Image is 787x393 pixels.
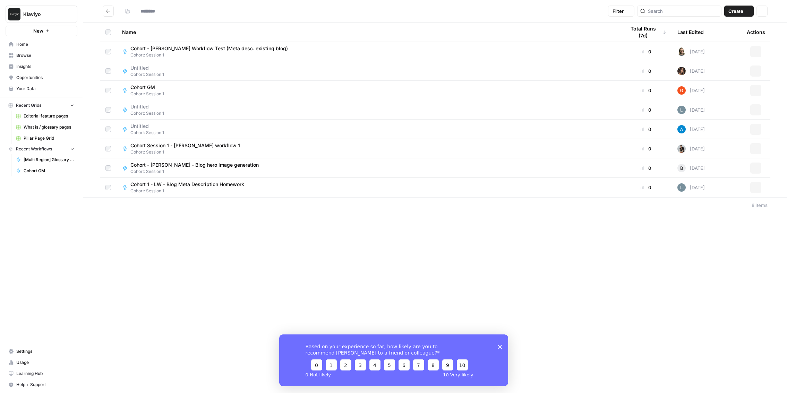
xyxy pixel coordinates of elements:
[677,67,705,75] div: [DATE]
[6,100,77,111] button: Recent Grids
[24,157,74,163] span: [Multi Region] Glossary Page
[16,102,41,108] span: Recent Grids
[130,142,240,149] span: Cohort Session 1 - [PERSON_NAME] workflow 1
[122,45,614,58] a: Cohort - [PERSON_NAME] Workflow Test (Meta desc. existing blog)Cohort: Session 1
[728,8,743,15] span: Create
[677,47,705,56] div: [DATE]
[130,110,164,116] span: Cohort: Session 1
[6,379,77,390] button: Help + Support
[677,183,686,192] img: cfgmwl5o8n4g8136c2vyzna79121
[6,26,77,36] button: New
[23,11,65,18] span: Klaviyo
[747,23,765,42] div: Actions
[8,8,20,20] img: Klaviyo Logo
[16,359,74,366] span: Usage
[677,145,705,153] div: [DATE]
[13,122,77,133] a: What is / glossary pages
[677,86,705,95] div: [DATE]
[6,144,77,154] button: Recent Workflows
[130,188,250,194] span: Cohort: Session 1
[6,61,77,72] a: Insights
[16,370,74,377] span: Learning Hub
[122,181,614,194] a: Cohort 1 - LW - Blog Meta Description HomeworkCohort: Session 1
[677,183,705,192] div: [DATE]
[130,103,159,110] span: Untitled
[279,334,508,386] iframe: Survey from AirOps
[625,23,666,42] div: Total Runs (7d)
[16,382,74,388] span: Help + Support
[33,27,43,34] span: New
[677,106,705,114] div: [DATE]
[677,106,686,114] img: cfgmwl5o8n4g8136c2vyzna79121
[130,52,293,58] span: Cohort: Session 1
[16,52,74,59] span: Browse
[6,368,77,379] a: Learning Hub
[625,87,666,94] div: 0
[6,72,77,83] a: Opportunities
[122,103,614,116] a: UntitledCohort: Session 1
[724,6,754,17] button: Create
[6,39,77,50] a: Home
[16,348,74,355] span: Settings
[122,142,614,155] a: Cohort Session 1 - [PERSON_NAME] workflow 1Cohort: Session 1
[13,111,77,122] a: Editorial feature pages
[130,91,164,97] span: Cohort: Session 1
[122,64,614,78] a: UntitledCohort: Session 1
[625,126,666,133] div: 0
[677,145,686,153] img: qq1exqcea0wapzto7wd7elbwtl3p
[16,86,74,92] span: Your Data
[625,48,666,55] div: 0
[680,165,683,172] span: B
[130,71,164,78] span: Cohort: Session 1
[16,63,74,70] span: Insights
[677,164,705,172] div: [DATE]
[677,47,686,56] img: py6yo7dwv8w8ixlr6w7vmssvagzi
[625,165,666,172] div: 0
[16,146,52,152] span: Recent Workflows
[677,67,686,75] img: vqsat62t33ck24eq3wa2nivgb46o
[16,75,74,81] span: Opportunities
[613,8,624,15] span: Filter
[677,86,686,95] img: ep2s7dd3ojhp11nu5ayj08ahj9gv
[130,45,288,52] span: Cohort - [PERSON_NAME] Workflow Test (Meta desc. existing blog)
[648,8,718,15] input: Search
[24,168,74,174] span: Cohort GM
[16,41,74,47] span: Home
[130,168,264,175] span: Cohort: Session 1
[13,154,77,165] a: [Multi Region] Glossary Page
[6,50,77,61] a: Browse
[677,125,705,133] div: [DATE]
[625,145,666,152] div: 0
[122,23,614,42] div: Name
[122,161,614,175] a: Cohort - [PERSON_NAME] - Blog hero image generationCohort: Session 1
[103,6,114,17] button: Go back
[752,202,768,209] div: 8 Items
[6,83,77,94] a: Your Data
[130,181,244,188] span: Cohort 1 - LW - Blog Meta Description Homework
[6,6,77,23] button: Workspace: Klaviyo
[130,123,159,130] span: Untitled
[130,161,259,168] span: Cohort - [PERSON_NAME] - Blog hero image generation
[608,6,634,17] button: Filter
[13,133,77,144] a: Pillar Page Grid
[6,357,77,368] a: Usage
[677,23,704,42] div: Last Edited
[130,149,246,155] span: Cohort: Session 1
[625,106,666,113] div: 0
[625,68,666,75] div: 0
[130,130,164,136] span: Cohort: Session 1
[122,123,614,136] a: UntitledCohort: Session 1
